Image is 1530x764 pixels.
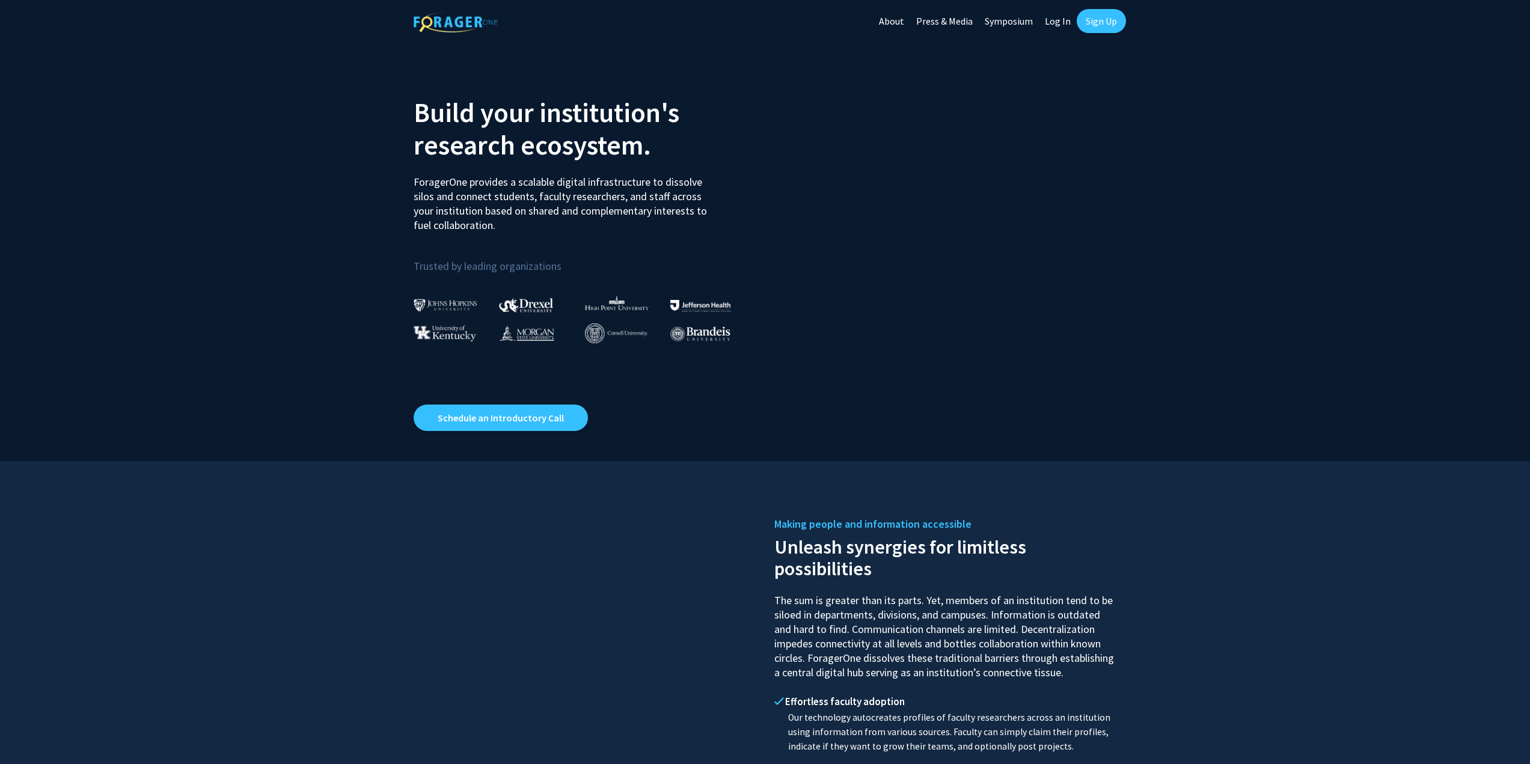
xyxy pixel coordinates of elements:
img: Johns Hopkins University [414,299,477,311]
img: Thomas Jefferson University [670,300,730,311]
img: Morgan State University [499,325,554,341]
h2: Build your institution's research ecosystem. [414,96,756,161]
p: Our technology autocreates profiles of faculty researchers across an institution using informatio... [774,711,1117,754]
h5: Making people and information accessible [774,515,1117,533]
img: Brandeis University [670,326,730,341]
img: Cornell University [585,323,647,343]
a: Sign Up [1077,9,1126,33]
p: Trusted by leading organizations [414,242,756,275]
h4: Effortless faculty adoption [774,695,1117,707]
p: ForagerOne provides a scalable digital infrastructure to dissolve silos and connect students, fac... [414,166,715,233]
img: ForagerOne Logo [414,11,498,32]
img: University of Kentucky [414,325,476,341]
a: Opens in a new tab [414,405,588,431]
h2: Unleash synergies for limitless possibilities [774,533,1117,579]
img: High Point University [585,296,649,310]
img: Drexel University [499,298,553,312]
p: The sum is greater than its parts. Yet, members of an institution tend to be siloed in department... [774,582,1117,680]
